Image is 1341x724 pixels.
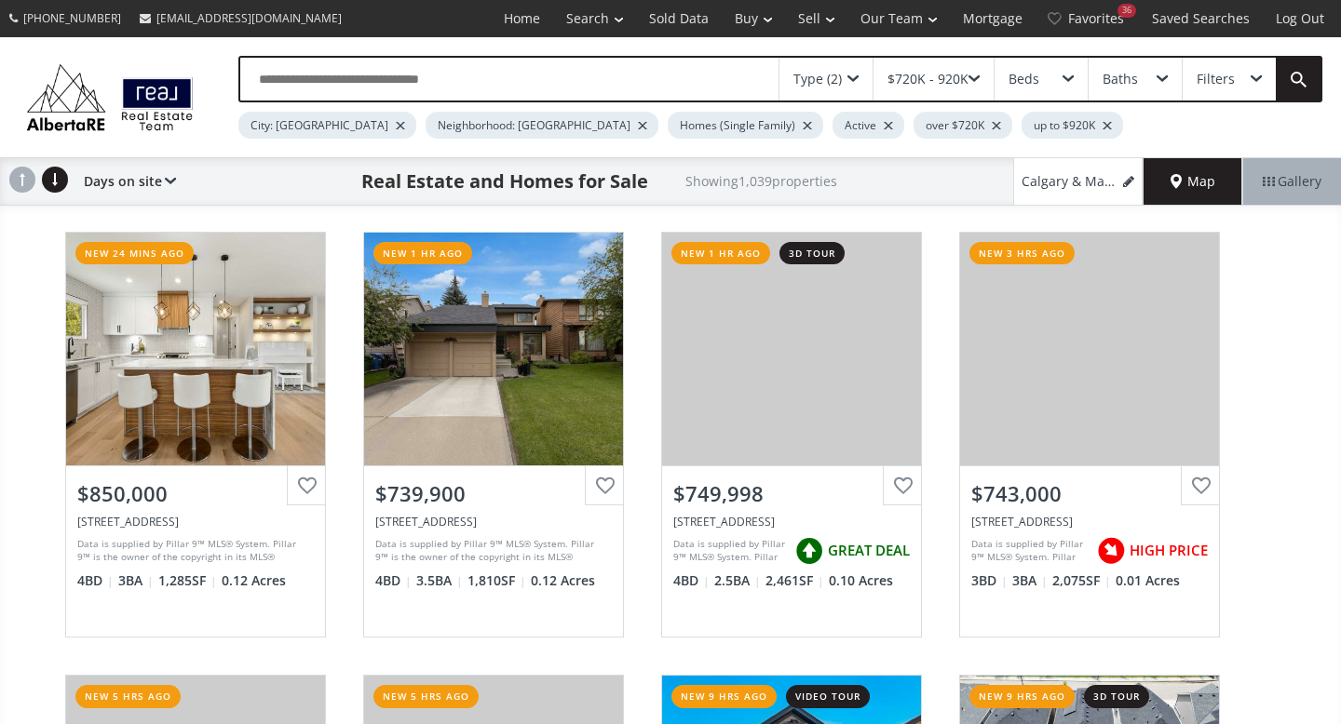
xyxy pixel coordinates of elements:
div: 120 Deercross Road SE, Calgary, AB T2J 6G7 [375,514,612,530]
div: Baths [1103,73,1138,86]
div: 119 Silver Brook Road NW, Calgary, AB T3B 3H9 [77,514,314,530]
span: 1,810 SF [467,571,526,590]
span: 3 BA [1012,571,1048,590]
img: rating icon [791,532,828,570]
div: City: [GEOGRAPHIC_DATA] [238,112,416,139]
a: new 3 hrs ago$743,000[STREET_ADDRESS]Data is supplied by Pillar 9™ MLS® System. Pillar 9™ is the ... [941,213,1239,656]
div: $850,000 [77,479,314,508]
div: $749,998 [673,479,910,508]
span: 1,285 SF [158,571,217,590]
div: Data is supplied by Pillar 9™ MLS® System. Pillar 9™ is the owner of the copyright in its MLS® Sy... [375,537,607,565]
div: Neighborhood: [GEOGRAPHIC_DATA] [426,112,658,139]
img: rating icon [1092,532,1130,570]
div: Data is supplied by Pillar 9™ MLS® System. Pillar 9™ is the owner of the copyright in its MLS® Sy... [971,537,1088,565]
div: Filters [1197,73,1235,86]
span: Calgary & Mahogany, 720K - 920K [1022,172,1119,191]
div: over $720K [914,112,1012,139]
a: [EMAIL_ADDRESS][DOMAIN_NAME] [130,1,351,35]
span: 0.12 Acres [531,571,595,590]
div: Homes (Single Family) [668,112,823,139]
span: 0.10 Acres [829,571,893,590]
span: 2.5 BA [714,571,761,590]
span: 3.5 BA [416,571,463,590]
span: [EMAIL_ADDRESS][DOMAIN_NAME] [156,10,342,26]
div: Data is supplied by Pillar 9™ MLS® System. Pillar 9™ is the owner of the copyright in its MLS® Sy... [673,537,786,565]
h1: Real Estate and Homes for Sale [361,168,648,194]
span: Gallery [1263,172,1321,191]
div: Data is supplied by Pillar 9™ MLS® System. Pillar 9™ is the owner of the copyright in its MLS® Sy... [77,537,309,565]
span: 0.01 Acres [1116,571,1180,590]
div: Gallery [1242,158,1341,205]
span: GREAT DEAL [828,541,910,560]
span: 2,461 SF [765,571,824,590]
a: new 1 hr ago3d tour$749,998[STREET_ADDRESS]Data is supplied by Pillar 9™ MLS® System. Pillar 9™ i... [643,213,941,656]
span: 4 BD [77,571,114,590]
div: $739,900 [375,479,612,508]
span: [PHONE_NUMBER] [23,10,121,26]
span: 3 BD [971,571,1008,590]
span: 4 BD [673,571,710,590]
div: 172 Lewiston Drive NE, Calgary, AB T3P 2H9 [971,514,1208,530]
div: $743,000 [971,479,1208,508]
div: 36 [1117,4,1136,18]
span: 4 BD [375,571,412,590]
span: 3 BA [118,571,154,590]
a: new 24 mins ago$850,000[STREET_ADDRESS]Data is supplied by Pillar 9™ MLS® System. Pillar 9™ is th... [47,213,345,656]
div: Map [1144,158,1242,205]
div: up to $920K [1022,112,1123,139]
span: HIGH PRICE [1130,541,1208,560]
div: Beds [1009,73,1039,86]
span: 0.12 Acres [222,571,286,590]
div: Days on site [74,158,176,205]
a: new 1 hr ago$739,900[STREET_ADDRESS]Data is supplied by Pillar 9™ MLS® System. Pillar 9™ is the o... [345,213,643,656]
div: Active [833,112,904,139]
img: Logo [19,60,201,136]
a: Calgary & Mahogany, 720K - 920K [1013,158,1144,205]
span: Map [1171,172,1215,191]
h2: Showing 1,039 properties [685,174,837,188]
span: 2,075 SF [1052,571,1111,590]
div: $720K - 920K [887,73,968,86]
div: 89 Legacy Green SE, Calgary, AB T2X 0X6 [673,514,910,530]
div: Type (2) [793,73,842,86]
